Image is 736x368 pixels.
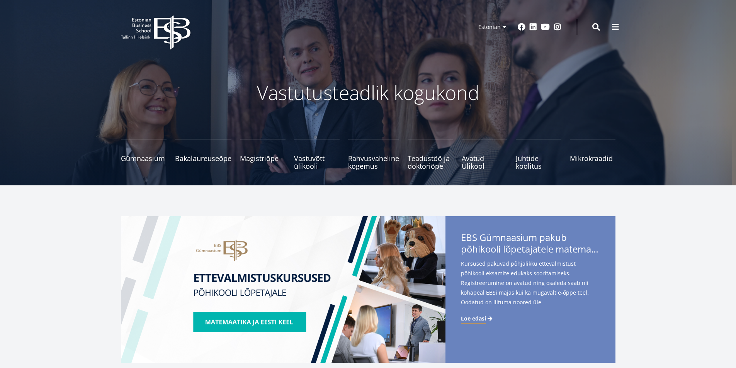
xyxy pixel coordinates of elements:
a: Mikrokraadid [570,139,615,170]
span: Avatud Ülikool [462,154,507,170]
span: Mikrokraadid [570,154,615,162]
p: Vastutusteadlik kogukond [163,81,573,104]
span: Vastuvõtt ülikooli [294,154,340,170]
a: Vastuvõtt ülikooli [294,139,340,170]
span: Rahvusvaheline kogemus [348,154,399,170]
span: Teadustöö ja doktoriõpe [408,154,453,170]
a: Rahvusvaheline kogemus [348,139,399,170]
a: Teadustöö ja doktoriõpe [408,139,453,170]
span: Juhtide koolitus [516,154,561,170]
a: Instagram [554,23,561,31]
a: Facebook [518,23,525,31]
a: Magistriõpe [240,139,286,170]
span: Bakalaureuseõpe [175,154,231,162]
span: Gümnaasium [121,154,167,162]
a: Bakalaureuseõpe [175,139,231,170]
a: Loe edasi [461,315,494,322]
img: EBS Gümnaasiumi ettevalmistuskursused [121,216,445,363]
span: Magistriõpe [240,154,286,162]
span: põhikooli lõpetajatele matemaatika- ja eesti keele kursuseid [461,243,600,255]
a: Avatud Ülikool [462,139,507,170]
a: Juhtide koolitus [516,139,561,170]
a: Youtube [541,23,550,31]
a: Linkedin [529,23,537,31]
span: EBS Gümnaasium pakub [461,232,600,257]
span: Loe edasi [461,315,486,322]
span: Kursused pakuvad põhjalikku ettevalmistust põhikooli eksamite edukaks sooritamiseks. Registreerum... [461,259,600,319]
a: Gümnaasium [121,139,167,170]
